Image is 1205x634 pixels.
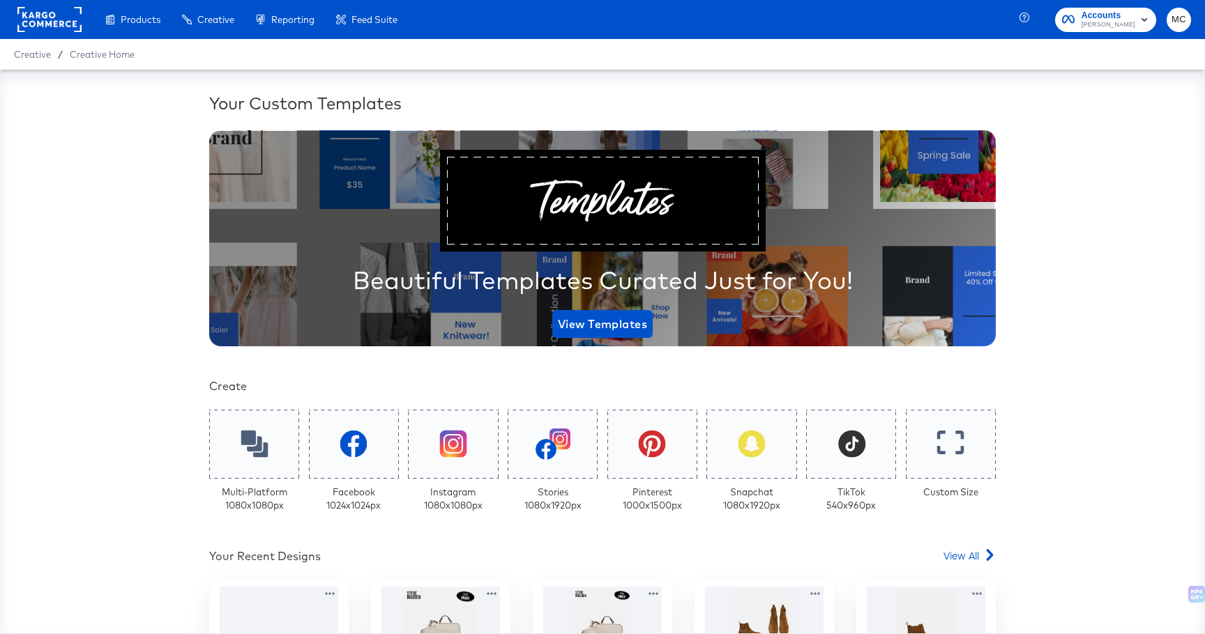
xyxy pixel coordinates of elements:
[51,49,70,60] span: /
[1167,8,1191,32] button: MC
[943,548,979,562] span: View All
[70,49,135,60] a: Creative Home
[209,378,996,394] div: Create
[351,14,397,25] span: Feed Suite
[552,310,653,338] button: View Templates
[524,486,582,511] div: Stories 1080 x 1920 px
[209,91,996,115] div: Your Custom Templates
[14,49,51,60] span: Creative
[222,486,287,511] div: Multi-Platform 1080 x 1080 px
[1172,12,1185,28] span: MC
[943,548,996,569] a: View All
[121,14,160,25] span: Products
[197,14,234,25] span: Creative
[326,486,381,511] div: Facebook 1024 x 1024 px
[353,263,853,297] div: Beautiful Templates Curated Just for You!
[1055,8,1156,32] button: Accounts[PERSON_NAME]
[209,548,321,564] div: Your Recent Designs
[1082,20,1135,31] span: [PERSON_NAME]
[1082,8,1135,23] span: Accounts
[623,486,682,511] div: Pinterest 1000 x 1500 px
[826,486,876,511] div: TikTok 540 x 960 px
[558,314,647,334] span: View Templates
[424,486,483,511] div: Instagram 1080 x 1080 px
[723,486,780,511] div: Snapchat 1080 x 1920 px
[271,14,314,25] span: Reporting
[923,486,978,499] div: Custom Size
